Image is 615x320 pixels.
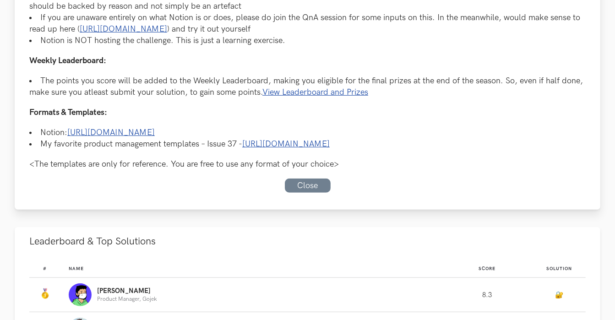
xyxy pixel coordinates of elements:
p: Product Manager, Gojek [97,296,157,302]
li: My favorite product management templates – Issue 37 - [29,138,586,150]
span: # [43,266,47,271]
span: Formats & Templates: [29,108,107,117]
a: 🔐 [555,291,563,299]
td: 8.3 [441,278,533,312]
span: Score [479,266,495,271]
li: If you are unaware entirely on what Notion is or does, please do join the QnA session for some in... [29,12,586,35]
img: Gold Medal [39,288,50,299]
span: Weekly Leaderboard: [29,56,106,65]
button: Leaderboard & Top Solutions [15,227,600,256]
a: [URL][DOMAIN_NAME] [67,128,155,137]
span: Name [69,266,84,271]
li: Notion is NOT hosting the challenge. This is just a learning exercise. [29,35,586,46]
a: Close [285,179,331,193]
p: [PERSON_NAME] [97,287,157,295]
li: Notion: [29,127,586,138]
a: [URL][DOMAIN_NAME] [242,139,330,149]
span: Leaderboard & Top Solutions [29,235,156,248]
i: <The templates are only for reference. You are free to use any format of your choice> [29,159,339,169]
img: Profile photo [69,283,92,306]
li: The points you score will be added to the Weekly Leaderboard, making you eligible for the final p... [29,75,586,98]
a: View Leaderboard and Prizes [262,87,368,97]
a: [URL][DOMAIN_NAME] [80,24,167,34]
span: Solution [546,266,572,271]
